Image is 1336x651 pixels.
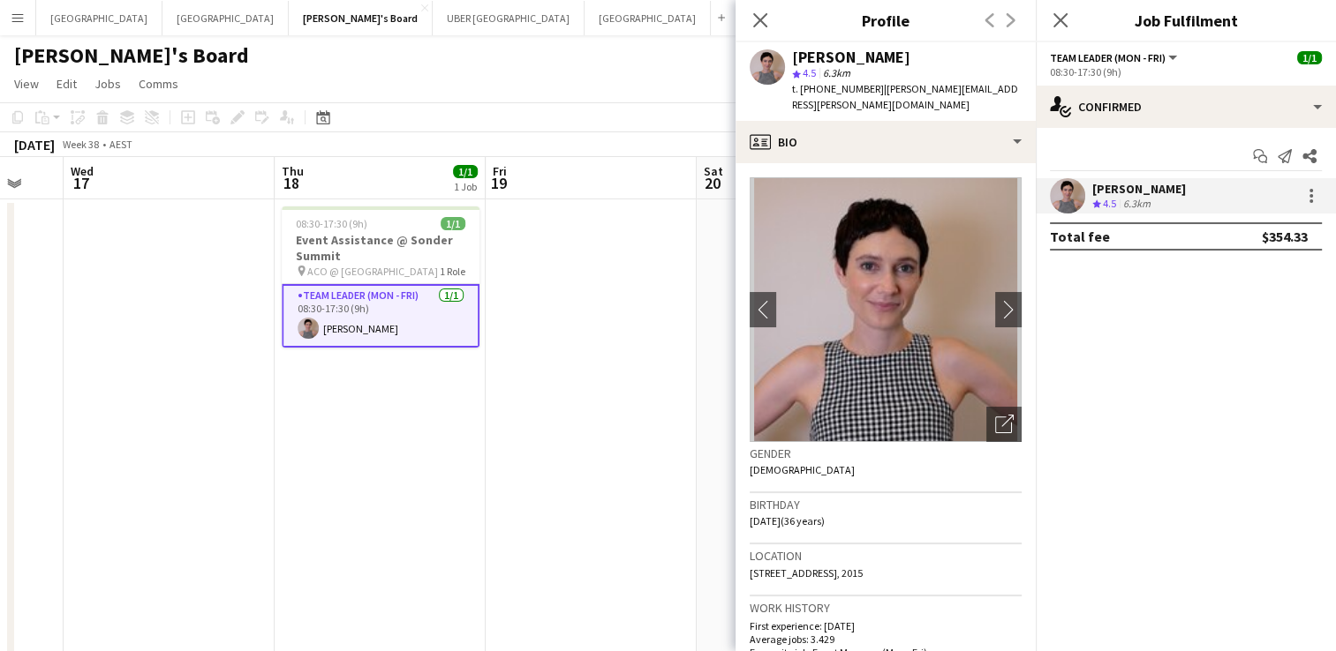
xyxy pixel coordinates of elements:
span: Fri [493,163,507,179]
span: 20 [701,173,723,193]
span: ACO @ [GEOGRAPHIC_DATA] [307,265,438,278]
h3: Gender [750,445,1022,461]
div: Open photos pop-in [986,407,1022,442]
span: 1 Role [440,265,465,278]
span: 4.5 [1103,197,1116,210]
span: 18 [279,173,304,193]
div: [DATE] [14,136,55,153]
span: 1/1 [441,217,465,230]
h3: Location [750,548,1022,564]
h3: Job Fulfilment [1036,9,1336,32]
a: View [7,72,46,95]
span: [STREET_ADDRESS], 2015 [750,566,863,580]
span: Comms [139,76,178,92]
a: Jobs [87,72,128,95]
div: Bio [736,121,1036,163]
span: Wed [71,163,94,179]
span: Jobs [94,76,121,92]
h1: [PERSON_NAME]'s Board [14,42,249,69]
div: $354.33 [1262,228,1308,245]
h3: Birthday [750,497,1022,513]
button: Team Leader (Mon - Fri) [1050,51,1180,64]
span: | [PERSON_NAME][EMAIL_ADDRESS][PERSON_NAME][DOMAIN_NAME] [792,82,1018,111]
span: Edit [57,76,77,92]
span: View [14,76,39,92]
span: [DEMOGRAPHIC_DATA] [750,463,855,476]
img: Crew avatar or photo [750,177,1022,442]
app-card-role: Team Leader (Mon - Fri)1/108:30-17:30 (9h)[PERSON_NAME] [282,284,479,348]
h3: Work history [750,600,1022,616]
div: 1 Job [454,180,477,193]
h3: Profile [736,9,1036,32]
a: Comms [132,72,185,95]
p: First experience: [DATE] [750,619,1022,632]
h3: Event Assistance @ Sonder Summit [282,232,479,264]
button: UBER [GEOGRAPHIC_DATA] [433,1,585,35]
span: t. [PHONE_NUMBER] [792,82,884,95]
div: 6.3km [1120,197,1154,212]
span: Team Leader (Mon - Fri) [1050,51,1166,64]
span: 1/1 [453,165,478,178]
div: [PERSON_NAME] [792,49,910,65]
button: [GEOGRAPHIC_DATA] [585,1,711,35]
span: 1/1 [1297,51,1322,64]
span: Week 38 [58,138,102,151]
button: [GEOGRAPHIC_DATA] [36,1,162,35]
div: Total fee [1050,228,1110,245]
div: AEST [109,138,132,151]
div: [PERSON_NAME] [1092,181,1186,197]
span: Sat [704,163,723,179]
a: Edit [49,72,84,95]
p: Average jobs: 3.429 [750,632,1022,646]
span: 4.5 [803,66,816,79]
span: Thu [282,163,304,179]
span: 19 [490,173,507,193]
div: Confirmed [1036,86,1336,128]
span: [DATE] (36 years) [750,514,825,528]
div: 08:30-17:30 (9h) [1050,65,1322,79]
span: 17 [68,173,94,193]
button: [PERSON_NAME]'s Board [289,1,433,35]
span: 08:30-17:30 (9h) [296,217,367,230]
app-job-card: 08:30-17:30 (9h)1/1Event Assistance @ Sonder Summit ACO @ [GEOGRAPHIC_DATA]1 RoleTeam Leader (Mon... [282,206,479,348]
span: 6.3km [819,66,854,79]
button: [GEOGRAPHIC_DATA] [162,1,289,35]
